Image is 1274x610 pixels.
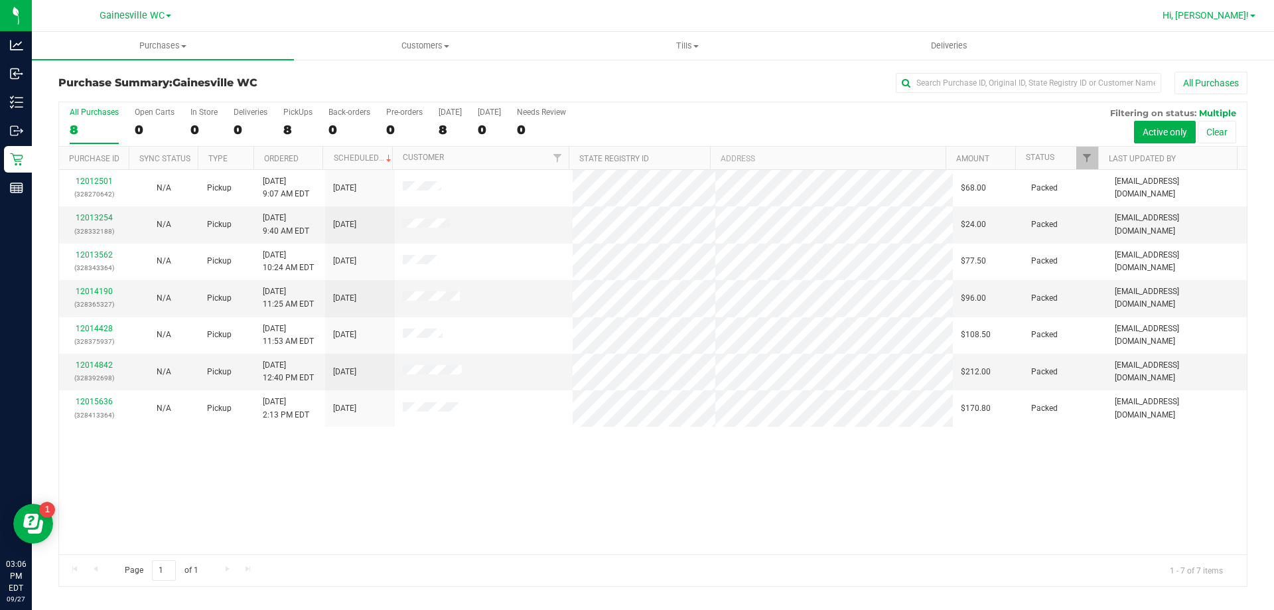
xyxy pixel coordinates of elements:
[295,40,555,52] span: Customers
[190,122,218,137] div: 0
[1031,402,1058,415] span: Packed
[961,329,991,341] span: $108.50
[157,367,171,376] span: Not Applicable
[263,212,309,237] span: [DATE] 9:40 AM EDT
[333,255,356,267] span: [DATE]
[1115,359,1239,384] span: [EMAIL_ADDRESS][DOMAIN_NAME]
[67,188,121,200] p: (328270642)
[439,108,462,117] div: [DATE]
[517,108,566,117] div: Needs Review
[328,108,370,117] div: Back-orders
[1031,329,1058,341] span: Packed
[157,404,171,413] span: Not Applicable
[961,218,986,231] span: $24.00
[334,153,394,163] a: Scheduled
[76,287,113,296] a: 12014190
[32,40,294,52] span: Purchases
[1115,175,1239,200] span: [EMAIL_ADDRESS][DOMAIN_NAME]
[10,96,23,109] inline-svg: Inventory
[207,329,232,341] span: Pickup
[207,292,232,305] span: Pickup
[190,108,218,117] div: In Store
[1031,292,1058,305] span: Packed
[157,293,171,303] span: Not Applicable
[263,396,309,421] span: [DATE] 2:13 PM EDT
[263,359,314,384] span: [DATE] 12:40 PM EDT
[1076,147,1098,169] a: Filter
[386,108,423,117] div: Pre-orders
[263,323,314,348] span: [DATE] 11:53 AM EDT
[333,329,356,341] span: [DATE]
[1198,121,1236,143] button: Clear
[1109,154,1176,163] a: Last Updated By
[6,558,26,594] p: 03:06 PM EDT
[710,147,946,170] th: Address
[207,402,232,415] span: Pickup
[283,108,313,117] div: PickUps
[1115,249,1239,274] span: [EMAIL_ADDRESS][DOMAIN_NAME]
[333,182,356,194] span: [DATE]
[1199,108,1236,118] span: Multiple
[173,76,257,89] span: Gainesville WC
[1110,108,1196,118] span: Filtering on status:
[1031,255,1058,267] span: Packed
[263,175,309,200] span: [DATE] 9:07 AM EDT
[6,594,26,604] p: 09/27
[10,181,23,194] inline-svg: Reports
[1115,212,1239,237] span: [EMAIL_ADDRESS][DOMAIN_NAME]
[58,77,455,89] h3: Purchase Summary:
[333,218,356,231] span: [DATE]
[1031,182,1058,194] span: Packed
[263,249,314,274] span: [DATE] 10:24 AM EDT
[913,40,985,52] span: Deliveries
[207,182,232,194] span: Pickup
[157,330,171,339] span: Not Applicable
[956,154,989,163] a: Amount
[403,153,444,162] a: Customer
[478,108,501,117] div: [DATE]
[70,122,119,137] div: 8
[39,502,55,518] iframe: Resource center unread badge
[32,32,294,60] a: Purchases
[157,255,171,267] button: N/A
[67,335,121,348] p: (328375937)
[386,122,423,137] div: 0
[70,108,119,117] div: All Purchases
[76,213,113,222] a: 12013254
[333,402,356,415] span: [DATE]
[113,560,209,581] span: Page of 1
[10,38,23,52] inline-svg: Analytics
[961,292,986,305] span: $96.00
[283,122,313,137] div: 8
[1134,121,1196,143] button: Active only
[264,154,299,163] a: Ordered
[439,122,462,137] div: 8
[1031,366,1058,378] span: Packed
[961,255,986,267] span: $77.50
[67,225,121,238] p: (328332188)
[557,40,817,52] span: Tills
[333,292,356,305] span: [DATE]
[157,218,171,231] button: N/A
[208,154,228,163] a: Type
[478,122,501,137] div: 0
[135,122,175,137] div: 0
[13,504,53,544] iframe: Resource center
[896,73,1161,93] input: Search Purchase ID, Original ID, State Registry ID or Customer Name...
[157,292,171,305] button: N/A
[961,182,986,194] span: $68.00
[1159,560,1234,580] span: 1 - 7 of 7 items
[157,182,171,194] button: N/A
[76,250,113,260] a: 12013562
[67,372,121,384] p: (328392698)
[157,220,171,229] span: Not Applicable
[207,366,232,378] span: Pickup
[1031,218,1058,231] span: Packed
[579,154,649,163] a: State Registry ID
[818,32,1080,60] a: Deliveries
[1026,153,1054,162] a: Status
[67,409,121,421] p: (328413364)
[556,32,818,60] a: Tills
[294,32,556,60] a: Customers
[76,177,113,186] a: 12012501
